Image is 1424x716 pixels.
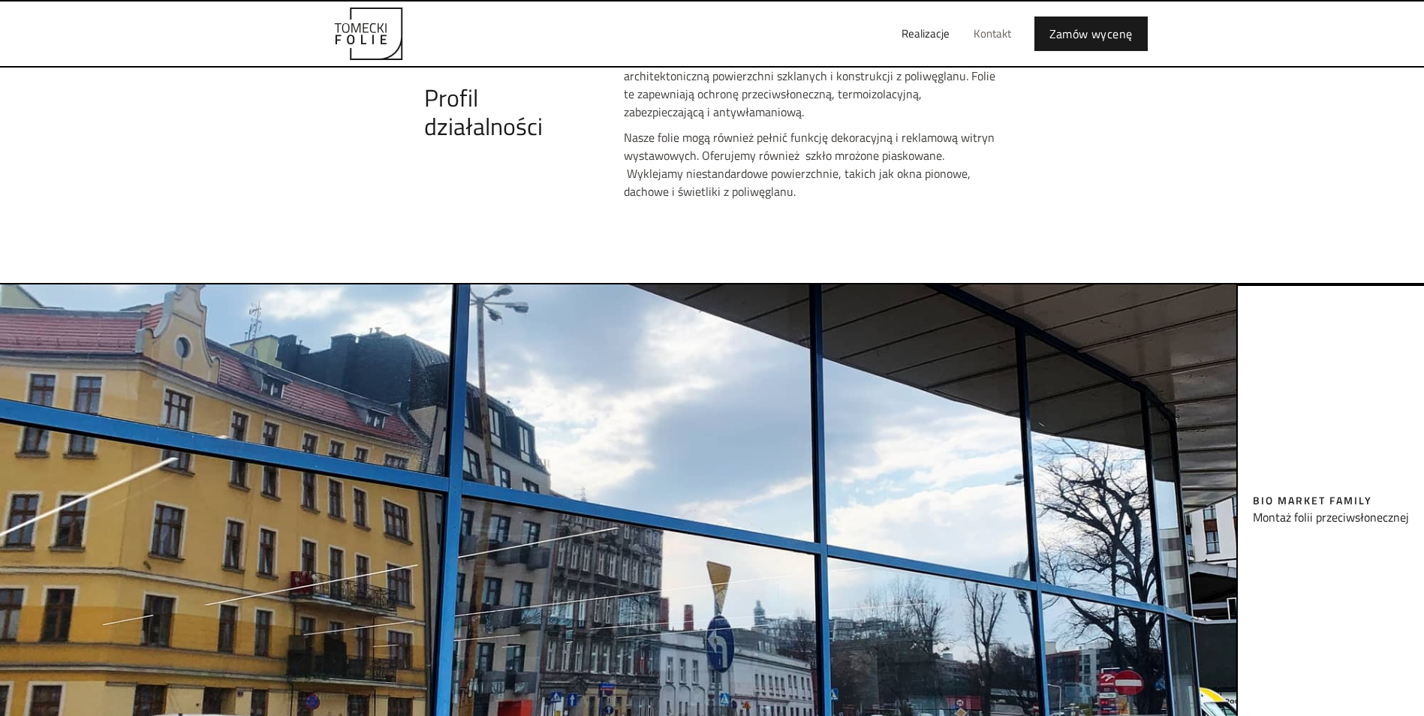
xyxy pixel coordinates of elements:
a: Kontakt [962,10,1023,58]
a: Zamów wycenę [1034,17,1148,51]
h3: Profil działalności [424,83,590,140]
p: Posiadamy wieloletnie doświadczenie w montażu folii okiennych. Zajmujemy się [DOMAIN_NAME]. pokry... [624,31,1000,121]
a: Realizacje [890,10,962,58]
p: Nasze folie mogą również pełnić funkcję dekoracyjną i reklamową witryn wystawowych. Oferujemy rów... [624,128,1000,200]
